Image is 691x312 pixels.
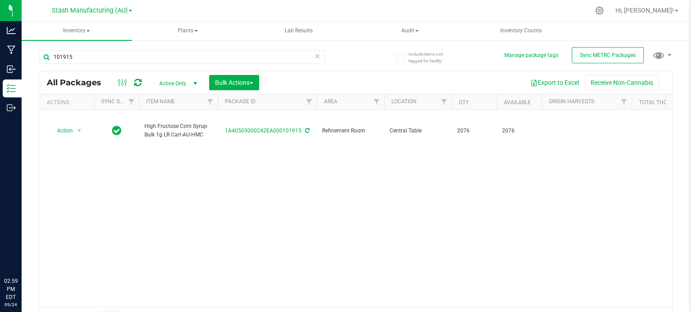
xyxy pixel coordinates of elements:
[7,84,16,93] inline-svg: Inventory
[390,127,446,135] span: Central Table
[133,22,243,40] a: Plants
[144,122,212,139] span: High Fructose Corn Syrup-Bulk 1g LR Cart-AU-HMC
[504,52,558,59] button: Manage package tags
[466,22,576,40] a: Inventory Counts
[9,240,36,267] iframe: Resource center
[504,99,531,105] a: Available
[594,6,605,15] div: Manage settings
[4,277,18,301] p: 02:59 PM EDT
[7,65,16,74] inline-svg: Inbound
[615,7,674,14] span: Hi, [PERSON_NAME]!
[101,98,136,105] a: Sync Status
[49,124,73,137] span: Action
[580,52,636,58] span: Sync METRC Packages
[47,78,110,88] span: All Packages
[225,98,256,105] a: Package ID
[488,27,554,35] span: Inventory Counts
[572,47,644,63] button: Sync METRC Packages
[7,103,16,112] inline-svg: Outbound
[304,127,310,134] span: Sync from Compliance System
[549,98,594,105] a: Origin Harvests
[124,94,139,110] a: Filter
[215,79,253,86] span: Bulk Actions
[7,45,16,54] inline-svg: Manufacturing
[617,94,632,110] a: Filter
[52,7,128,14] span: Stash Manufacturing (AU)
[437,94,452,110] a: Filter
[146,98,175,105] a: Item Name
[324,98,337,105] a: Area
[7,26,16,35] inline-svg: Analytics
[273,27,325,35] span: Lab Results
[4,301,18,308] p: 09/24
[22,22,132,40] a: Inventory
[302,94,317,110] a: Filter
[244,22,354,40] a: Lab Results
[457,127,491,135] span: 2076
[203,94,218,110] a: Filter
[322,127,379,135] span: Refinement Room
[369,94,384,110] a: Filter
[355,22,465,40] a: Audit
[502,127,536,135] span: 2076
[639,99,671,105] a: Total THC%
[225,127,301,134] a: 1A40503000242EA000101915
[40,50,325,64] input: Search Package ID, Item Name, SKU, Lot or Part Number...
[47,99,90,105] div: Actions
[74,124,85,137] span: select
[408,51,453,64] span: Include items not tagged for facility
[112,124,121,137] span: In Sync
[27,239,37,250] iframe: Resource center unread badge
[525,75,585,90] button: Export to Excel
[133,22,242,40] span: Plants
[459,99,469,105] a: Qty
[391,98,417,105] a: Location
[585,75,659,90] button: Receive Non-Cannabis
[209,75,259,90] button: Bulk Actions
[355,22,465,40] span: Audit
[314,50,321,62] span: Clear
